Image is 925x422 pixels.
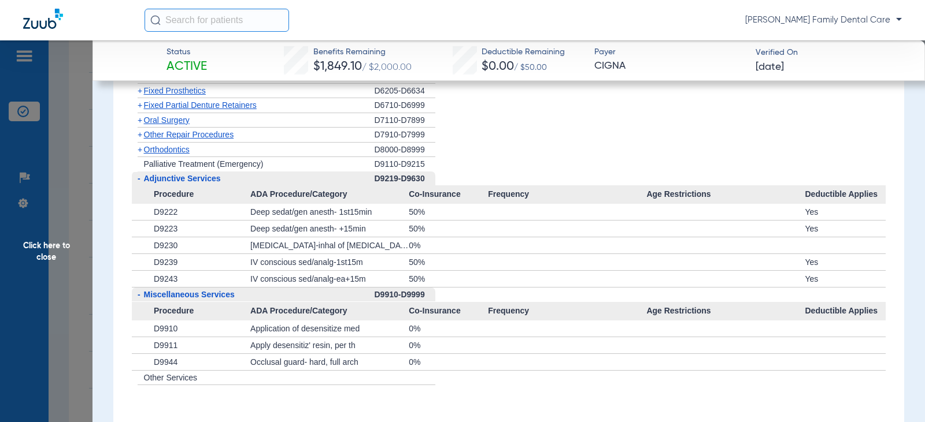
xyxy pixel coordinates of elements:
[144,130,234,139] span: Other Repair Procedures
[138,290,140,299] span: -
[409,320,488,337] div: 0%
[409,302,488,320] span: Co-Insurance
[756,60,784,74] span: [DATE]
[375,98,435,113] div: D6710-D6999
[313,61,362,73] span: $1,849.10
[409,185,488,204] span: Co-Insurance
[145,9,289,32] input: Search for patients
[250,204,409,220] div: Deep sedat/gen anesth- 1st15min
[132,302,251,320] span: Procedure
[138,86,142,95] span: +
[409,221,488,237] div: 50%
[805,185,886,204] span: Deductible Applies
[250,271,409,287] div: IV conscious sed/analg-ea+15m
[488,185,646,204] span: Frequency
[409,337,488,353] div: 0%
[488,302,646,320] span: Frequency
[805,221,886,237] div: Yes
[745,14,902,26] span: [PERSON_NAME] Family Dental Care
[154,224,177,233] span: D9223
[646,185,805,204] span: Age Restrictions
[138,145,142,154] span: +
[138,100,142,110] span: +
[805,271,886,287] div: Yes
[23,9,63,29] img: Zuub Logo
[154,324,177,333] span: D9910
[250,337,409,353] div: Apply desensitiz' resin, per th
[166,59,207,75] span: Active
[144,86,206,95] span: Fixed Prosthetics
[144,115,190,125] span: Oral Surgery
[250,237,409,253] div: [MEDICAL_DATA]-inhal of [MEDICAL_DATA] oxid
[375,171,435,186] div: D9219-D9630
[375,128,435,143] div: D7910-D7999
[132,185,251,204] span: Procedure
[375,84,435,99] div: D6205-D6634
[409,254,488,270] div: 50%
[144,145,190,154] span: Orthodontics
[375,157,435,171] div: D9110-D9215
[756,47,906,59] span: Verified On
[144,174,221,183] span: Adjunctive Services
[154,257,177,267] span: D9239
[362,63,412,72] span: / $2,000.00
[805,254,886,270] div: Yes
[482,61,514,73] span: $0.00
[594,46,745,58] span: Payer
[154,341,177,350] span: D9911
[154,274,177,283] span: D9243
[375,287,435,303] div: D9910-D9999
[375,143,435,158] div: D8000-D8999
[409,237,488,253] div: 0%
[144,100,257,110] span: Fixed Partial Denture Retainers
[409,204,488,220] div: 50%
[805,204,886,220] div: Yes
[144,373,198,382] span: Other Services
[138,115,142,125] span: +
[154,207,177,216] span: D9222
[150,15,161,25] img: Search Icon
[166,46,207,58] span: Status
[250,221,409,237] div: Deep sedat/gen anesth- +15min
[144,290,235,299] span: Miscellaneous Services
[514,64,547,72] span: / $50.00
[154,241,177,250] span: D9230
[409,271,488,287] div: 50%
[375,113,435,128] div: D7110-D7899
[250,185,409,204] span: ADA Procedure/Category
[144,159,264,169] span: Palliative Treatment (Emergency)
[138,174,140,183] span: -
[805,302,886,320] span: Deductible Applies
[154,357,177,367] span: D9944
[250,254,409,270] div: IV conscious sed/analg-1st15m
[250,302,409,320] span: ADA Procedure/Category
[482,46,565,58] span: Deductible Remaining
[313,46,412,58] span: Benefits Remaining
[250,354,409,370] div: Occlusal guard- hard, full arch
[646,302,805,320] span: Age Restrictions
[594,59,745,73] span: CIGNA
[250,320,409,337] div: Application of desensitize med
[138,130,142,139] span: +
[409,354,488,370] div: 0%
